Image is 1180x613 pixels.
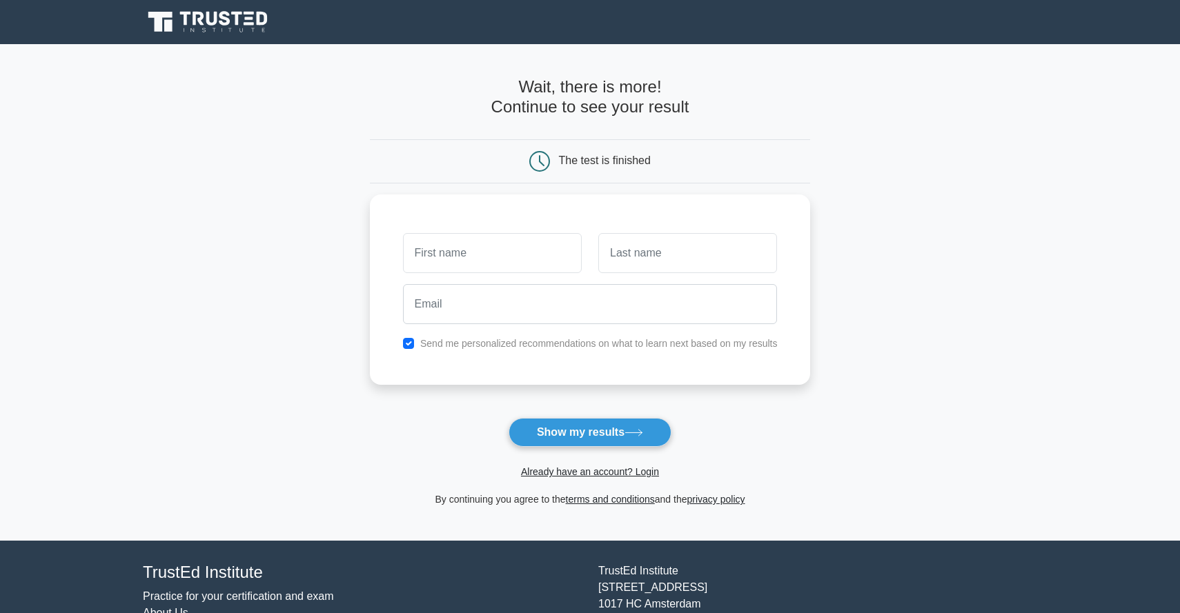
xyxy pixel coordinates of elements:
a: Practice for your certification and exam [143,590,334,602]
div: The test is finished [559,154,651,166]
button: Show my results [509,418,671,447]
a: terms and conditions [566,494,655,505]
input: First name [403,233,582,273]
a: Already have an account? Login [521,466,659,477]
h4: TrustEd Institute [143,563,582,583]
div: By continuing you agree to the and the [362,491,819,508]
input: Email [403,284,778,324]
h4: Wait, there is more! Continue to see your result [370,77,811,117]
input: Last name [598,233,777,273]
label: Send me personalized recommendations on what to learn next based on my results [420,338,778,349]
a: privacy policy [687,494,745,505]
